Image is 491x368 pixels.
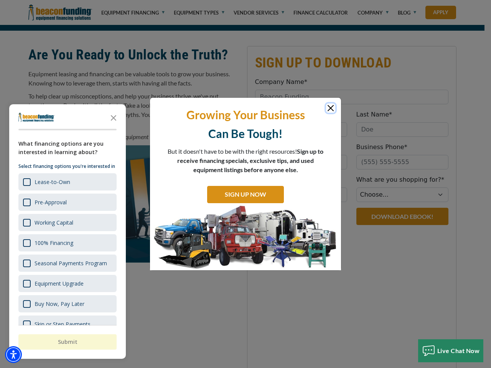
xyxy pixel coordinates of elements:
img: Company logo [18,113,54,122]
div: What financing options are you interested in learning about? [18,140,117,156]
div: Working Capital [18,214,117,231]
p: Can Be Tough! [156,126,335,141]
div: 100% Financing [35,239,73,246]
div: Skip or Step Payments [18,315,117,333]
img: SIGN UP NOW [150,205,341,270]
div: Equipment Upgrade [35,280,84,287]
div: Skip or Step Payments [35,320,91,328]
div: Buy Now, Pay Later [35,300,84,307]
div: Survey [9,104,126,359]
div: Seasonal Payments Program [18,255,117,272]
div: Pre-Approval [35,199,67,206]
div: Equipment Upgrade [18,275,117,292]
div: Working Capital [35,219,73,226]
button: Submit [18,334,117,350]
div: Lease-to-Own [18,173,117,191]
button: Live Chat Now [418,339,484,362]
div: Buy Now, Pay Later [18,295,117,312]
p: Growing Your Business [156,107,335,122]
span: Sign up to receive financing specials, exclusive tips, and used equipment listings before anyone ... [177,148,323,173]
span: Live Chat Now [437,347,480,354]
div: Pre-Approval [18,194,117,211]
div: Accessibility Menu [5,346,22,363]
button: Close the survey [106,110,121,125]
p: But it doesn't have to be with the right resources! [167,147,324,174]
button: Close [326,103,335,113]
p: Select financing options you're interested in [18,163,117,170]
div: Seasonal Payments Program [35,260,107,267]
a: SIGN UP NOW [207,186,284,203]
div: Lease-to-Own [35,178,70,186]
div: 100% Financing [18,234,117,251]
